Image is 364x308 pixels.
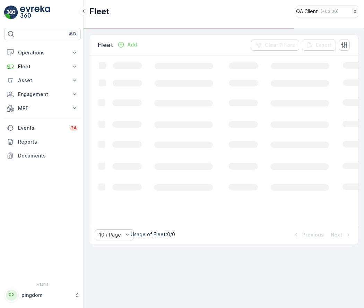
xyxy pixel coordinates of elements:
[4,101,81,115] button: MRF
[21,292,71,299] p: pingdom
[251,40,299,51] button: Clear Filters
[18,125,65,131] p: Events
[316,42,332,49] p: Export
[4,149,81,163] a: Documents
[20,6,50,19] img: logo_light-DOdMpM7g.png
[115,41,140,49] button: Add
[18,77,67,84] p: Asset
[4,288,81,302] button: PPpingdom
[330,231,353,239] button: Next
[98,40,113,50] p: Fleet
[69,31,76,37] p: ⌘B
[296,8,318,15] p: QA Client
[4,74,81,87] button: Asset
[4,6,18,19] img: logo
[265,42,295,49] p: Clear Filters
[4,135,81,149] a: Reports
[296,6,358,17] button: QA Client(+03:00)
[321,9,338,14] p: ( +03:00 )
[4,60,81,74] button: Fleet
[127,41,137,48] p: Add
[331,231,342,238] p: Next
[71,125,77,131] p: 34
[4,282,81,286] span: v 1.51.1
[302,40,336,51] button: Export
[4,121,81,135] a: Events34
[18,138,78,145] p: Reports
[18,152,78,159] p: Documents
[4,46,81,60] button: Operations
[18,63,67,70] p: Fleet
[4,87,81,101] button: Engagement
[18,105,67,112] p: MRF
[131,231,175,238] p: Usage of Fleet : 0/0
[89,6,110,17] p: Fleet
[18,91,67,98] p: Engagement
[18,49,67,56] p: Operations
[302,231,324,238] p: Previous
[6,290,17,301] div: PP
[292,231,324,239] button: Previous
